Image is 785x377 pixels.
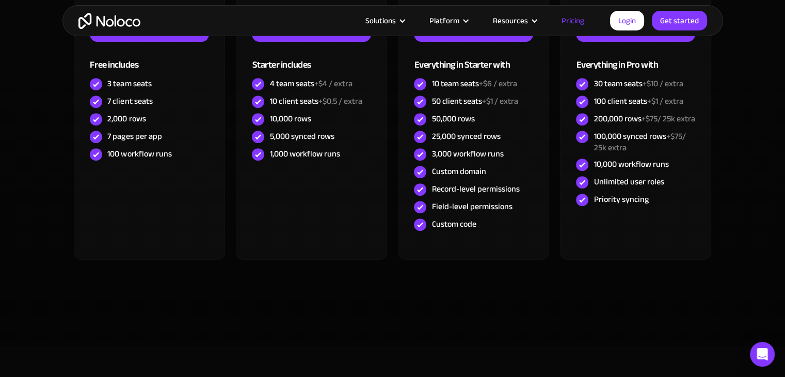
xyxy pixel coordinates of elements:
[431,201,512,212] div: Field-level permissions
[269,96,362,107] div: 10 client seats
[647,93,683,109] span: +$1 / extra
[641,111,695,127] span: +$75/ 25k extra
[549,14,597,27] a: Pricing
[107,131,162,142] div: 7 pages per app
[594,131,695,153] div: 100,000 synced rows
[431,131,500,142] div: 25,000 synced rows
[365,14,396,27] div: Solutions
[107,148,171,160] div: 100 workflow runs
[269,78,352,89] div: 4 team seats
[90,42,209,75] div: Free includes
[431,78,517,89] div: 10 team seats
[576,42,695,75] div: Everything in Pro with
[107,96,152,107] div: 7 client seats
[493,14,528,27] div: Resources
[750,342,775,367] div: Open Intercom Messenger
[269,131,334,142] div: 5,000 synced rows
[594,129,685,155] span: +$75/ 25k extra
[431,148,503,160] div: 3,000 workflow runs
[252,42,371,75] div: Starter includes
[480,14,549,27] div: Resources
[353,14,416,27] div: Solutions
[429,14,459,27] div: Platform
[594,113,695,124] div: 200,000 rows
[431,166,486,177] div: Custom domain
[314,76,352,91] span: +$4 / extra
[414,42,533,75] div: Everything in Starter with
[594,78,683,89] div: 30 team seats
[594,176,664,187] div: Unlimited user roles
[594,159,668,170] div: 10,000 workflow runs
[107,78,151,89] div: 3 team seats
[431,183,519,195] div: Record-level permissions
[416,14,480,27] div: Platform
[642,76,683,91] span: +$10 / extra
[478,76,517,91] span: +$6 / extra
[431,218,476,230] div: Custom code
[269,113,311,124] div: 10,000 rows
[594,194,648,205] div: Priority syncing
[431,113,474,124] div: 50,000 rows
[318,93,362,109] span: +$0.5 / extra
[78,13,140,29] a: home
[652,11,707,30] a: Get started
[594,96,683,107] div: 100 client seats
[431,96,518,107] div: 50 client seats
[610,11,644,30] a: Login
[482,93,518,109] span: +$1 / extra
[107,113,146,124] div: 2,000 rows
[269,148,340,160] div: 1,000 workflow runs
